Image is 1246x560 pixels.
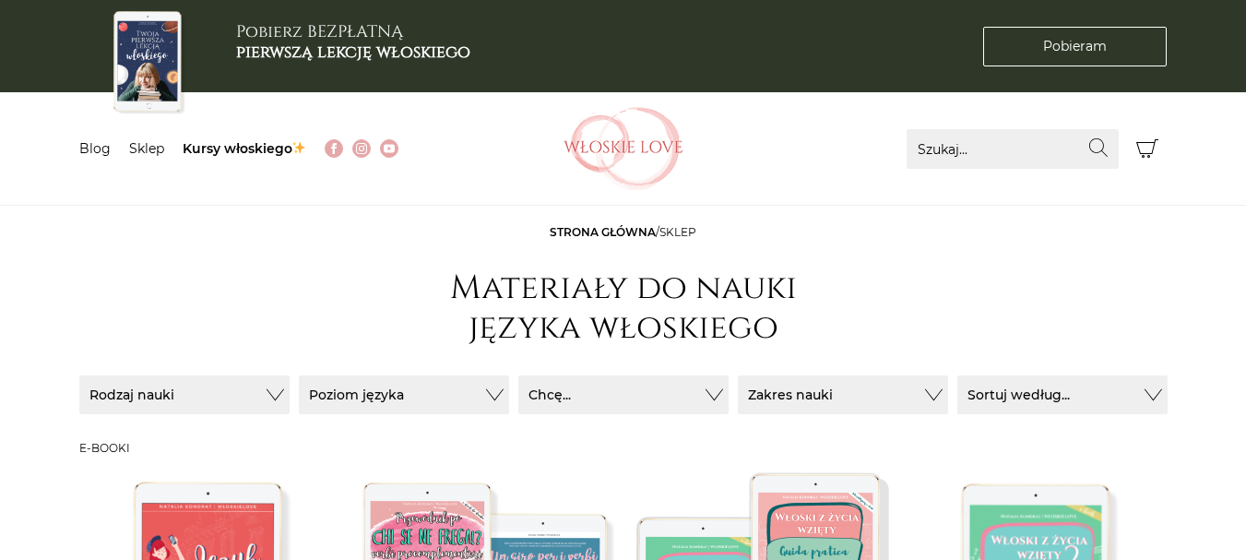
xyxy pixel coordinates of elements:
button: Koszyk [1128,129,1168,169]
a: Sklep [129,140,164,157]
a: Kursy włoskiego [183,140,307,157]
a: Strona główna [550,225,656,239]
img: Włoskielove [564,107,683,190]
h3: E-booki [79,442,1168,455]
span: Pobieram [1043,37,1107,56]
img: ✨ [292,141,305,154]
h3: Pobierz BEZPŁATNĄ [236,22,470,62]
input: Szukaj... [907,129,1119,169]
button: Poziom języka [299,375,509,414]
button: Rodzaj nauki [79,375,290,414]
button: Sortuj według... [957,375,1168,414]
button: Chcę... [518,375,729,414]
h1: Materiały do nauki języka włoskiego [439,268,808,348]
button: Zakres nauki [738,375,948,414]
a: Blog [79,140,111,157]
b: pierwszą lekcję włoskiego [236,41,470,64]
span: / [550,225,696,239]
span: sklep [659,225,696,239]
a: Pobieram [983,27,1167,66]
